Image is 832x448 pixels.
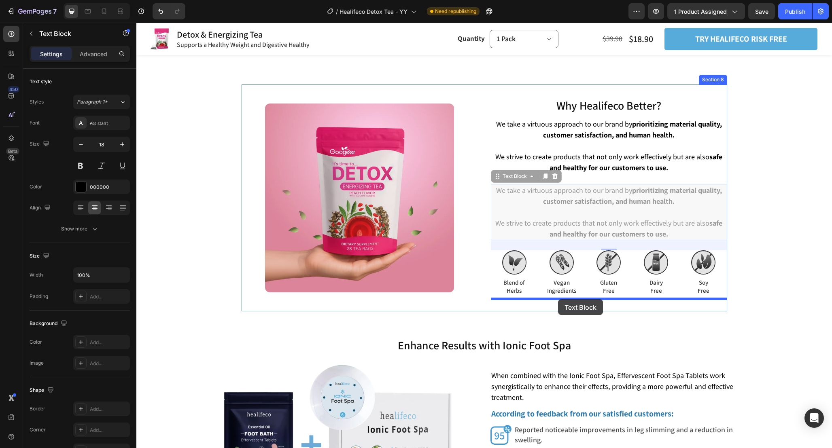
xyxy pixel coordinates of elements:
button: Publish [778,3,812,19]
div: Shape [30,385,55,396]
div: Color [30,338,42,346]
span: Save [755,8,768,15]
div: Publish [785,7,805,16]
div: Text style [30,78,52,85]
div: Add... [90,339,128,346]
div: Width [30,271,43,279]
div: Align [30,203,52,213]
div: Show more [61,225,99,233]
button: Show more [30,222,130,236]
div: Undo/Redo [153,3,185,19]
span: / [336,7,338,16]
div: Styles [30,98,44,106]
div: Add... [90,406,128,413]
div: Open Intercom Messenger [804,408,824,428]
div: Background [30,318,69,329]
span: Need republishing [435,8,476,15]
div: Size [30,139,51,150]
div: Size [30,251,51,262]
div: Corner [30,426,46,433]
p: 7 [53,6,57,16]
input: Auto [74,268,129,282]
button: Save [748,3,775,19]
p: Settings [40,50,63,58]
button: 1 product assigned [667,3,745,19]
div: Font [30,119,40,127]
div: Add... [90,360,128,367]
span: Healifeco Detox Tea - YY [340,7,408,16]
div: Beta [6,148,19,154]
iframe: Design area [136,23,832,448]
p: Text Block [39,29,108,38]
div: Assistant [90,120,128,127]
button: 7 [3,3,60,19]
div: Image [30,359,44,367]
div: 000000 [90,184,128,191]
span: Paragraph 1* [77,98,108,106]
div: Padding [30,293,48,300]
button: Paragraph 1* [73,95,130,109]
div: Add... [90,293,128,300]
div: Border [30,405,45,412]
span: 1 product assigned [674,7,727,16]
div: Color [30,183,42,190]
div: 450 [8,86,19,93]
div: Add... [90,427,128,434]
p: Advanced [80,50,107,58]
